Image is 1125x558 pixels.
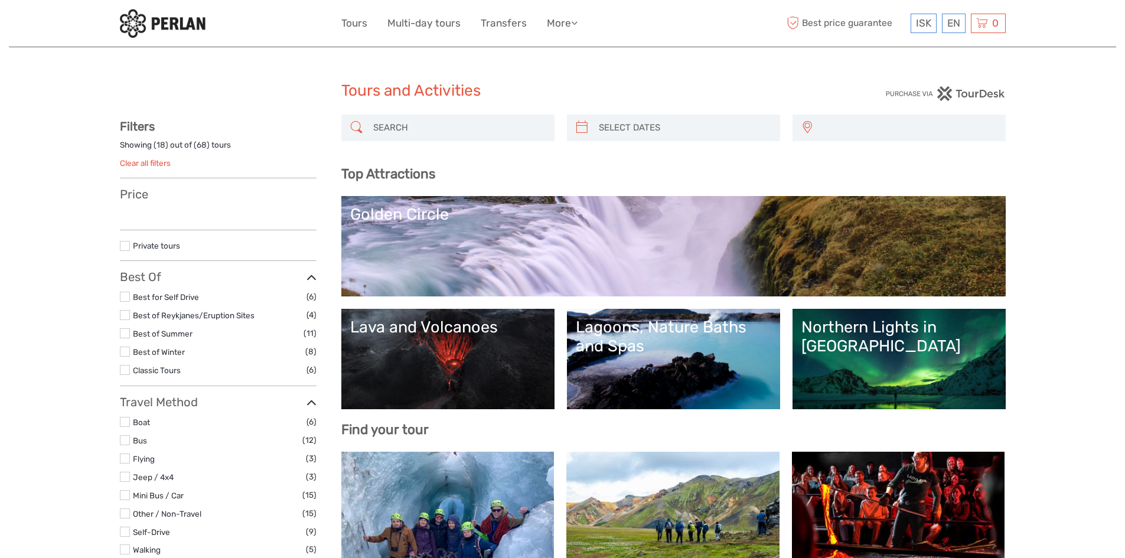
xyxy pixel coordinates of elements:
b: Top Attractions [341,166,435,182]
a: Other / Non-Travel [133,509,201,518]
span: (6) [306,415,317,429]
span: (8) [305,345,317,358]
div: Lava and Volcanoes [350,318,546,337]
a: Best of Summer [133,329,193,338]
a: Lagoons, Nature Baths and Spas [576,318,771,400]
h3: Travel Method [120,395,317,409]
span: (6) [306,363,317,377]
a: Best of Reykjanes/Eruption Sites [133,311,255,320]
a: Private tours [133,241,180,250]
img: PurchaseViaTourDesk.png [885,86,1005,101]
span: (3) [306,452,317,465]
span: Best price guarantee [784,14,908,33]
span: (4) [306,308,317,322]
span: (6) [306,290,317,304]
a: Northern Lights in [GEOGRAPHIC_DATA] [801,318,997,400]
span: (3) [306,470,317,484]
a: Classic Tours [133,366,181,375]
a: Mini Bus / Car [133,491,184,500]
b: Find your tour [341,422,429,438]
a: Walking [133,545,161,554]
h1: Tours and Activities [341,81,784,100]
h3: Best Of [120,270,317,284]
div: Northern Lights in [GEOGRAPHIC_DATA] [801,318,997,356]
a: Multi-day tours [387,15,461,32]
span: (12) [302,433,317,447]
span: (15) [302,488,317,502]
strong: Filters [120,119,155,133]
a: Lava and Volcanoes [350,318,546,400]
a: Tours [341,15,367,32]
span: ISK [916,17,931,29]
a: Self-Drive [133,527,170,537]
div: Lagoons, Nature Baths and Spas [576,318,771,356]
label: 18 [156,139,165,151]
span: 0 [990,17,1000,29]
a: Flying [133,454,155,464]
a: Clear all filters [120,158,171,168]
a: More [547,15,578,32]
a: Best of Winter [133,347,185,357]
a: Best for Self Drive [133,292,199,302]
div: Golden Circle [350,205,997,224]
input: SELECT DATES [594,118,774,138]
img: 288-6a22670a-0f57-43d8-a107-52fbc9b92f2c_logo_small.jpg [120,9,206,38]
a: Boat [133,417,150,427]
label: 68 [197,139,207,151]
h3: Price [120,187,317,201]
span: (5) [306,543,317,556]
span: (9) [306,525,317,539]
a: Golden Circle [350,205,997,288]
a: Jeep / 4x4 [133,472,174,482]
a: Transfers [481,15,527,32]
span: (15) [302,507,317,520]
div: EN [942,14,966,33]
input: SEARCH [369,118,549,138]
span: (11) [304,327,317,340]
div: Showing ( ) out of ( ) tours [120,139,317,158]
a: Bus [133,436,147,445]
